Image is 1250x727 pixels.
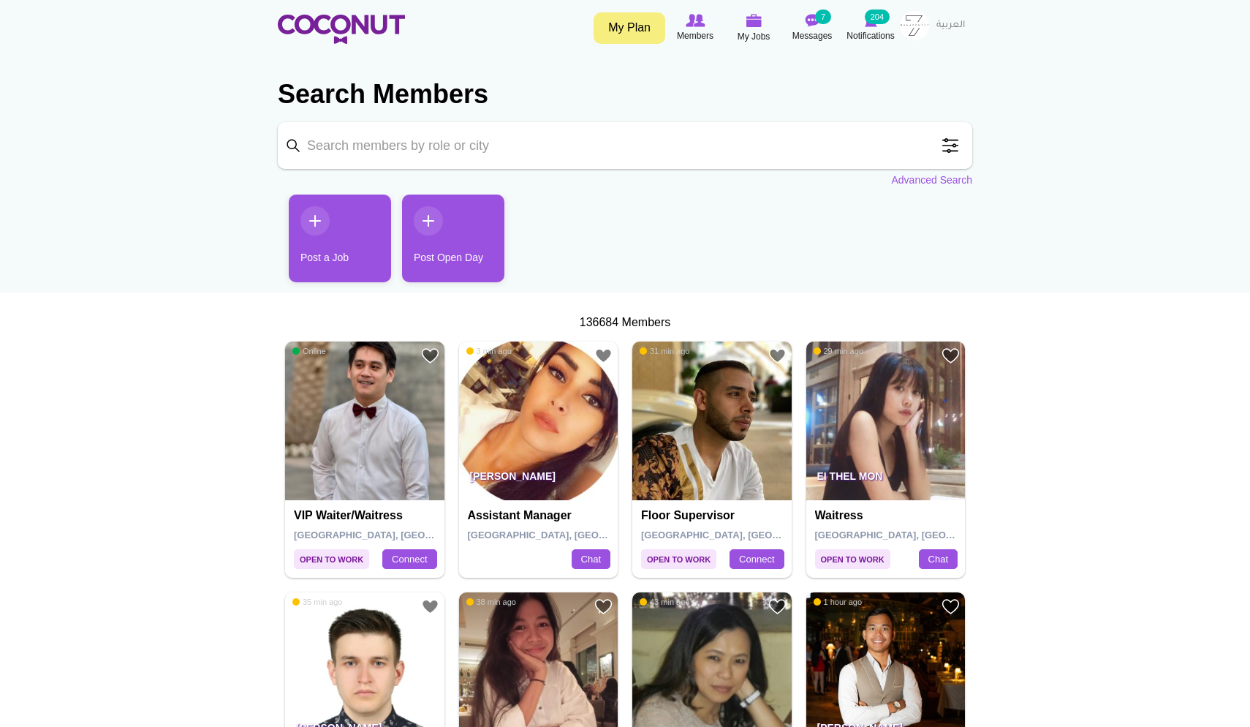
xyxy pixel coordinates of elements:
a: My Plan [594,12,665,44]
span: 1 hour ago [814,597,863,607]
span: Open to Work [294,549,369,569]
span: Online [292,346,326,356]
a: Add to Favourites [421,347,439,365]
a: Messages Messages 7 [783,11,841,45]
img: Notifications [865,14,877,27]
h4: Floor Supervisor [641,509,787,522]
img: Messages [805,14,819,27]
a: Connect [382,549,436,570]
a: Add to Favourites [594,598,613,616]
h4: Waitress [815,509,961,522]
div: 136684 Members [278,314,972,331]
input: Search members by role or city [278,122,972,169]
p: Ei Thel Mon [806,459,966,500]
a: Add to Favourites [942,347,960,365]
img: Browse Members [686,14,705,27]
span: Open to Work [641,549,716,569]
h4: VIP Waiter/Waitress [294,509,439,522]
a: Post a Job [289,195,391,282]
span: My Jobs [738,29,770,44]
a: Browse Members Members [666,11,724,45]
span: 38 min ago [466,597,516,607]
small: 204 [865,10,890,24]
p: [PERSON_NAME] [459,459,618,500]
span: 35 min ago [292,597,342,607]
li: 2 / 2 [391,195,493,293]
a: Add to Favourites [768,347,787,365]
a: Add to Favourites [421,598,439,616]
a: Connect [730,549,784,570]
span: 31 min ago [640,346,689,356]
span: Members [677,29,713,43]
a: My Jobs My Jobs [724,11,783,45]
span: Open to Work [815,549,890,569]
a: العربية [929,11,972,40]
img: My Jobs [746,14,762,27]
span: [GEOGRAPHIC_DATA], [GEOGRAPHIC_DATA] [641,530,849,540]
a: Post Open Day [402,195,504,282]
span: [GEOGRAPHIC_DATA], [GEOGRAPHIC_DATA] [468,530,676,540]
span: 3 min ago [466,346,512,356]
li: 1 / 2 [278,195,380,293]
a: Chat [572,549,610,570]
small: 7 [815,10,831,24]
span: 43 min ago [640,597,689,607]
span: Notifications [846,29,894,43]
a: Notifications Notifications 204 [841,11,900,45]
h4: Assistant Manager [468,509,613,522]
h2: Search Members [278,77,972,112]
a: Advanced Search [891,173,972,187]
span: 29 min ago [814,346,863,356]
img: Home [278,15,405,44]
span: [GEOGRAPHIC_DATA], [GEOGRAPHIC_DATA] [815,530,1023,540]
span: Messages [792,29,833,43]
span: [GEOGRAPHIC_DATA], [GEOGRAPHIC_DATA] [294,530,502,540]
a: Add to Favourites [594,347,613,365]
a: Add to Favourites [942,598,960,616]
a: Chat [919,549,958,570]
a: Add to Favourites [768,598,787,616]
